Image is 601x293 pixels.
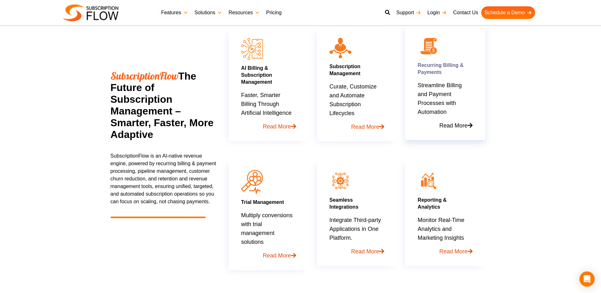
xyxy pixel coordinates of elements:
p: Multiply conversions with trial management solutions [241,211,296,260]
a: AI Billing & Subscription Management [241,65,272,85]
img: icon12 [418,170,439,192]
a: Read More [241,246,296,260]
a: Read More [418,242,472,256]
a: Subscription Management [329,64,361,76]
p: Monitor Real-Time Analytics and Marketing Insights [418,216,472,256]
p: SubscriptionFlow is an AI-native revenue engine, powered by recurring billing & payment processin... [111,152,217,205]
div: Open Intercom Messenger [579,271,595,287]
a: Read More [241,117,296,131]
a: SeamlessIntegrations [329,197,359,210]
p: Faster, Smarter Billing Through Artificial Intelligence [241,91,296,131]
h2: The Future of Subscription Management – Smarter, Faster, More Adaptive [111,70,217,140]
p: Integrate Third-party Applications in One Platform. [329,216,384,256]
a: Reporting &Analytics [418,197,447,210]
img: seamless integration [329,170,351,192]
img: icon11 [241,170,263,194]
a: Resources [225,6,263,19]
a: Support [393,6,424,19]
img: AI Billing & Subscription Managements [241,38,263,60]
a: Read More [418,116,472,130]
a: Contact Us [450,6,481,19]
img: Subscriptionflow [63,4,118,21]
a: Pricing [263,6,285,19]
img: icon10 [329,38,351,58]
p: Curate, Customize and Automate Subscription Lifecycles [329,82,384,131]
a: Features [158,6,191,19]
a: Trial Management [241,199,284,205]
a: Read More [329,242,384,256]
p: Streamline Billing and Payment Processes with Automation [418,81,472,130]
img: 02 [418,35,439,57]
span: SubscriptionFlow [111,69,178,82]
a: Recurring Billing & Payments [418,62,464,75]
a: Solutions [191,6,226,19]
a: Login [424,6,450,19]
a: Schedule a Demo [481,6,535,19]
a: Read More [329,118,384,131]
